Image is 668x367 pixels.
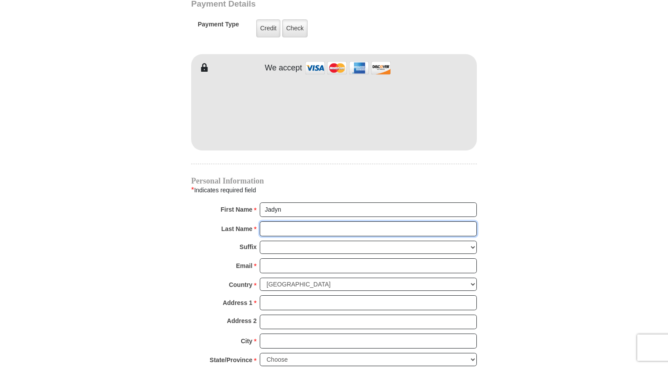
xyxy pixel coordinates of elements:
[227,315,257,327] strong: Address 2
[265,63,302,73] h4: We accept
[223,297,253,309] strong: Address 1
[221,203,252,216] strong: First Name
[198,21,239,33] h5: Payment Type
[304,59,392,77] img: credit cards accepted
[282,19,308,37] label: Check
[210,354,252,366] strong: State/Province
[229,279,253,291] strong: Country
[241,335,252,347] strong: City
[191,177,477,184] h4: Personal Information
[221,223,253,235] strong: Last Name
[240,241,257,253] strong: Suffix
[191,184,477,196] div: Indicates required field
[236,260,252,272] strong: Email
[256,19,280,37] label: Credit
